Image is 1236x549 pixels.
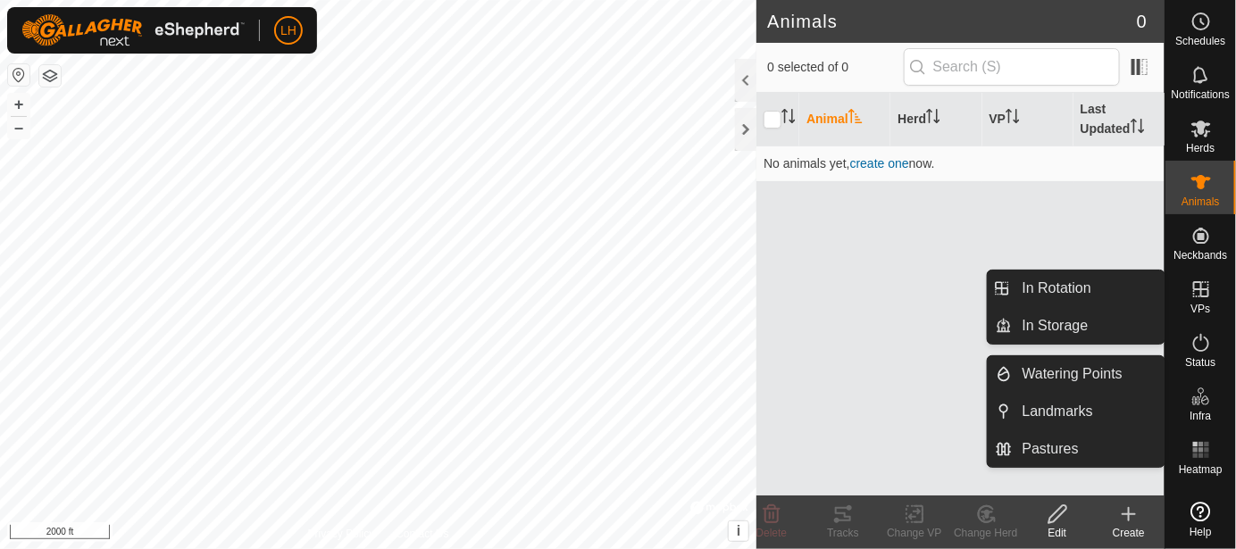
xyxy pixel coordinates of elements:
[1023,401,1093,422] span: Landmarks
[1186,143,1215,154] span: Herds
[1179,464,1223,475] span: Heatmap
[1093,525,1165,541] div: Create
[1175,36,1225,46] span: Schedules
[848,112,863,126] p-sorticon: Activate to sort
[1173,250,1227,261] span: Neckbands
[1131,121,1145,136] p-sorticon: Activate to sort
[767,11,1137,32] h2: Animals
[1172,89,1230,100] span: Notifications
[39,65,61,87] button: Map Layers
[988,308,1165,344] li: In Storage
[1182,196,1220,207] span: Animals
[988,270,1165,306] li: In Rotation
[280,21,296,40] span: LH
[1190,304,1210,314] span: VPs
[21,14,245,46] img: Gallagher Logo
[1073,93,1165,146] th: Last Updated
[729,521,748,541] button: i
[767,58,903,77] span: 0 selected of 0
[1012,270,1165,306] a: In Rotation
[1012,394,1165,429] a: Landmarks
[1190,527,1212,537] span: Help
[756,527,788,539] span: Delete
[988,431,1165,467] li: Pastures
[1006,112,1020,126] p-sorticon: Activate to sort
[799,93,890,146] th: Animal
[1023,315,1089,337] span: In Storage
[850,156,909,171] span: create one
[1185,357,1215,368] span: Status
[988,356,1165,392] li: Watering Points
[1165,495,1236,545] a: Help
[1023,363,1123,385] span: Watering Points
[8,117,29,138] button: –
[1023,278,1091,299] span: In Rotation
[737,523,740,538] span: i
[890,93,981,146] th: Herd
[1023,438,1079,460] span: Pastures
[950,525,1022,541] div: Change Herd
[308,526,375,542] a: Privacy Policy
[982,93,1073,146] th: VP
[807,525,879,541] div: Tracks
[8,94,29,115] button: +
[1137,8,1147,35] span: 0
[904,48,1120,86] input: Search (S)
[1012,431,1165,467] a: Pastures
[926,112,940,126] p-sorticon: Activate to sort
[756,146,1165,181] td: No animals yet, now.
[1190,411,1211,421] span: Infra
[988,394,1165,429] li: Landmarks
[781,112,796,126] p-sorticon: Activate to sort
[879,525,950,541] div: Change VP
[1012,356,1165,392] a: Watering Points
[1022,525,1093,541] div: Edit
[1012,308,1165,344] a: In Storage
[8,64,29,86] button: Reset Map
[396,526,448,542] a: Contact Us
